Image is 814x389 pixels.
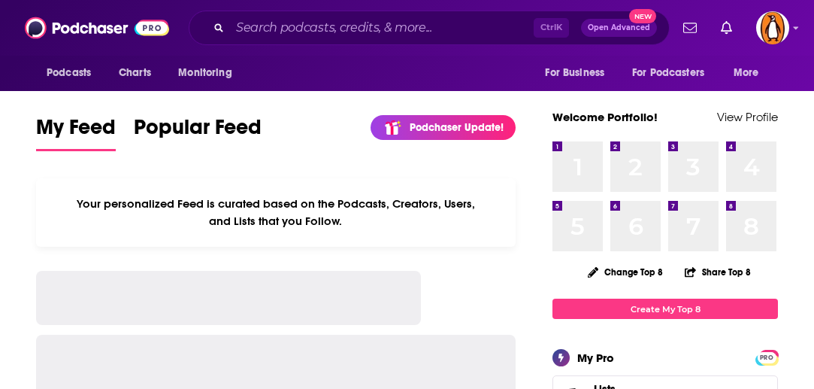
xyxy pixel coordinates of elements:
div: Search podcasts, credits, & more... [189,11,670,45]
button: Share Top 8 [684,257,752,287]
span: New [629,9,656,23]
img: User Profile [756,11,789,44]
span: PRO [758,352,776,363]
span: Ctrl K [534,18,569,38]
input: Search podcasts, credits, & more... [230,16,534,40]
button: Change Top 8 [579,263,672,281]
a: View Profile [717,110,778,124]
div: My Pro [577,351,614,365]
span: My Feed [36,114,116,149]
a: Popular Feed [134,114,262,151]
button: open menu [534,59,623,87]
a: Charts [109,59,160,87]
div: Your personalized Feed is curated based on the Podcasts, Creators, Users, and Lists that you Follow. [36,178,516,247]
a: Welcome Portfolio! [552,110,658,124]
span: More [734,62,759,84]
button: Show profile menu [756,11,789,44]
span: Monitoring [178,62,231,84]
img: Podchaser - Follow, Share and Rate Podcasts [25,14,169,42]
span: Logged in as penguin_portfolio [756,11,789,44]
button: open menu [622,59,726,87]
button: open menu [723,59,778,87]
a: Show notifications dropdown [677,15,703,41]
span: Charts [119,62,151,84]
p: Podchaser Update! [410,121,504,134]
button: Open AdvancedNew [581,19,657,37]
span: Popular Feed [134,114,262,149]
button: open menu [36,59,110,87]
button: open menu [168,59,251,87]
a: Create My Top 8 [552,299,778,319]
span: For Podcasters [632,62,704,84]
span: Open Advanced [588,24,650,32]
a: Show notifications dropdown [715,15,738,41]
span: Podcasts [47,62,91,84]
span: For Business [545,62,604,84]
a: PRO [758,351,776,363]
a: My Feed [36,114,116,151]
